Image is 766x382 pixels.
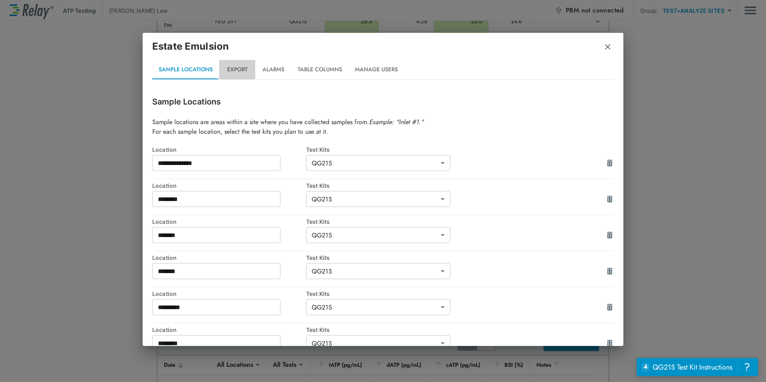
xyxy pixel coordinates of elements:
[606,267,614,275] img: Drawer Icon
[606,195,614,203] img: Drawer Icon
[152,254,306,261] div: Location
[306,218,460,225] div: Test Kits
[306,335,450,351] div: QG21S
[152,96,614,108] p: Sample Locations
[306,326,460,333] div: Test Kits
[152,60,219,79] button: Sample Locations
[606,159,614,167] img: Drawer Icon
[606,339,614,347] img: Drawer Icon
[152,117,614,137] p: Sample locations are areas within a site where you have collected samples from. For each sample l...
[637,358,758,376] iframe: Resource center
[152,146,306,153] div: Location
[152,218,306,225] div: Location
[219,60,255,79] button: Export
[604,43,612,51] img: Remove
[349,60,404,79] button: Manage Users
[306,299,450,315] div: QG21S
[306,254,460,261] div: Test Kits
[152,182,306,189] div: Location
[606,231,614,239] img: Drawer Icon
[255,60,291,79] button: Alarms
[369,117,423,127] em: Example: "Inlet #1."
[306,263,450,279] div: QG21S
[152,326,306,333] div: Location
[306,227,450,243] div: QG21S
[606,303,614,311] img: Drawer Icon
[306,155,450,171] div: QG21S
[306,146,460,153] div: Test Kits
[306,290,460,297] div: Test Kits
[152,39,229,54] p: Estate Emulsion
[152,290,306,297] div: Location
[291,60,349,79] button: Table Columns
[306,182,460,189] div: Test Kits
[306,191,450,207] div: QG21S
